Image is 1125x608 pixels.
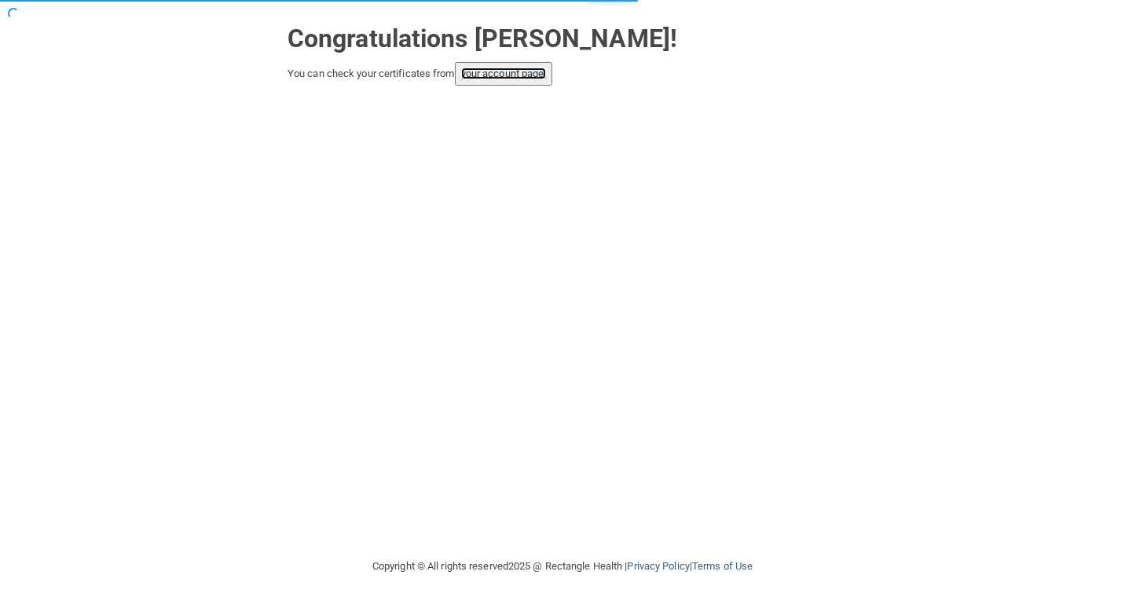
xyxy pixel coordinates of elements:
div: Copyright © All rights reserved 2025 @ Rectangle Health | | [276,541,849,592]
a: your account page! [461,68,547,79]
a: Terms of Use [692,560,753,572]
a: Privacy Policy [627,560,689,572]
div: You can check your certificates from [288,62,837,86]
strong: Congratulations [PERSON_NAME]! [288,24,677,53]
button: your account page! [455,62,553,86]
